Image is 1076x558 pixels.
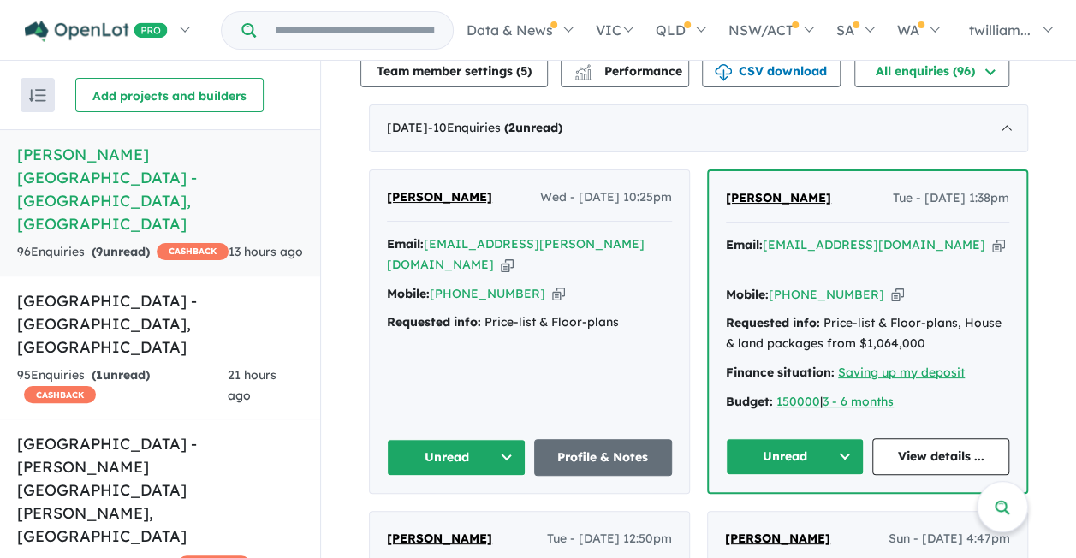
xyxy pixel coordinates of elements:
button: CSV download [702,53,841,87]
strong: Budget: [726,394,773,409]
strong: ( unread) [92,244,150,259]
strong: ( unread) [504,120,562,135]
span: - 10 Enquir ies [428,120,562,135]
img: sort.svg [29,89,46,102]
img: line-chart.svg [575,64,591,74]
a: Profile & Notes [534,439,673,476]
a: [PERSON_NAME] [387,187,492,208]
strong: Email: [387,236,424,252]
a: [PERSON_NAME] [387,529,492,549]
strong: ( unread) [92,367,150,383]
button: Unread [726,438,864,475]
a: [PHONE_NUMBER] [769,287,884,302]
div: [DATE] [369,104,1028,152]
span: 21 hours ago [228,367,276,403]
span: Tue - [DATE] 1:38pm [893,188,1009,209]
a: [PERSON_NAME] [726,188,831,209]
strong: Requested info: [726,315,820,330]
span: Performance [577,63,682,79]
span: Sun - [DATE] 4:47pm [889,529,1010,549]
span: 2 [508,120,515,135]
a: View details ... [872,438,1010,475]
div: 95 Enquir ies [17,365,228,407]
button: All enquiries (96) [854,53,1009,87]
strong: Mobile: [387,286,430,301]
div: | [726,392,1009,413]
span: twilliam... [969,21,1031,39]
h5: [GEOGRAPHIC_DATA] - [GEOGRAPHIC_DATA] , [GEOGRAPHIC_DATA] [17,289,303,359]
input: Try estate name, suburb, builder or developer [259,12,449,49]
strong: Email: [726,237,763,252]
img: bar-chart.svg [574,69,592,80]
div: 96 Enquir ies [17,242,229,263]
a: [PHONE_NUMBER] [430,286,545,301]
button: Copy [501,256,514,274]
div: Price-list & Floor-plans, House & land packages from $1,064,000 [726,313,1009,354]
strong: Finance situation: [726,365,835,380]
span: 9 [96,244,103,259]
h5: [PERSON_NAME][GEOGRAPHIC_DATA] - [GEOGRAPHIC_DATA] , [GEOGRAPHIC_DATA] [17,143,303,235]
button: Team member settings (5) [360,53,548,87]
strong: Mobile: [726,287,769,302]
img: download icon [715,64,732,81]
strong: Requested info: [387,314,481,329]
h5: [GEOGRAPHIC_DATA] - [PERSON_NAME][GEOGRAPHIC_DATA][PERSON_NAME] , [GEOGRAPHIC_DATA] [17,432,303,548]
a: [EMAIL_ADDRESS][PERSON_NAME][DOMAIN_NAME] [387,236,645,272]
span: 1 [96,367,103,383]
span: [PERSON_NAME] [726,190,831,205]
a: [PERSON_NAME] [725,529,830,549]
button: Add projects and builders [75,78,264,112]
div: Price-list & Floor-plans [387,312,672,333]
span: Tue - [DATE] 12:50pm [547,529,672,549]
span: [PERSON_NAME] [387,531,492,546]
button: Copy [552,285,565,303]
button: Copy [891,286,904,304]
button: Performance [561,53,689,87]
a: Saving up my deposit [838,365,965,380]
span: [PERSON_NAME] [387,189,492,205]
span: CASHBACK [24,386,96,403]
span: Wed - [DATE] 10:25pm [540,187,672,208]
a: 3 - 6 months [823,394,894,409]
a: [EMAIL_ADDRESS][DOMAIN_NAME] [763,237,985,252]
a: 150000 [776,394,820,409]
button: Unread [387,439,526,476]
span: 5 [520,63,527,79]
img: Openlot PRO Logo White [25,21,168,42]
span: 13 hours ago [229,244,303,259]
button: Copy [992,236,1005,254]
span: CASHBACK [157,243,229,260]
span: [PERSON_NAME] [725,531,830,546]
